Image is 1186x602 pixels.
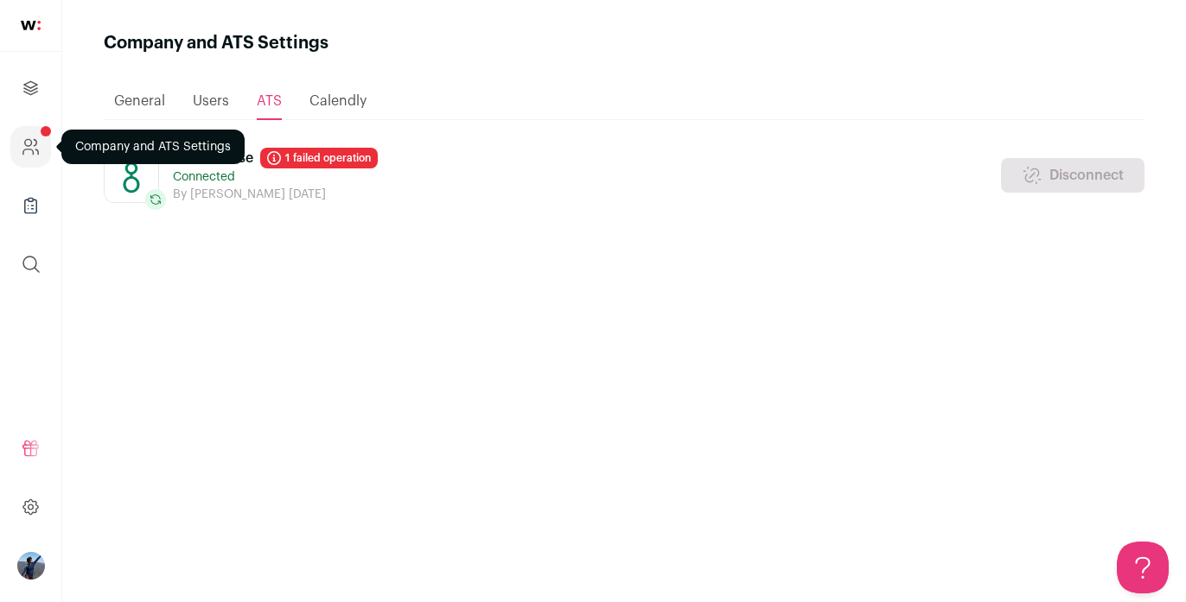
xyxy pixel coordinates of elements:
img: wellfound-shorthand-0d5821cbd27db2630d0214b213865d53afaa358527fdda9d0ea32b1df1b89c2c.svg [21,21,41,30]
div: Company and ATS Settings [61,130,245,164]
a: 1 failed operation [260,148,378,168]
iframe: Help Scout Beacon - Open [1117,542,1169,593]
button: Open dropdown [17,552,45,580]
a: Company Lists [10,185,51,226]
a: General [114,84,165,118]
img: Greenhouse_Square_Logo.jpg [105,149,158,202]
span: Calendly [309,94,367,108]
img: 138806-medium_jpg [17,552,45,580]
p: By [PERSON_NAME] [DATE] [173,186,378,203]
a: Company and ATS Settings [10,126,51,168]
a: Calendly [309,84,367,118]
h1: Company and ATS Settings [104,31,328,55]
span: ATS [257,94,282,108]
a: Projects [10,67,51,109]
p: Connected [173,168,378,186]
a: Users [193,84,229,118]
span: General [114,94,165,108]
div: Greenhouse [173,148,378,168]
span: Users [193,94,229,108]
